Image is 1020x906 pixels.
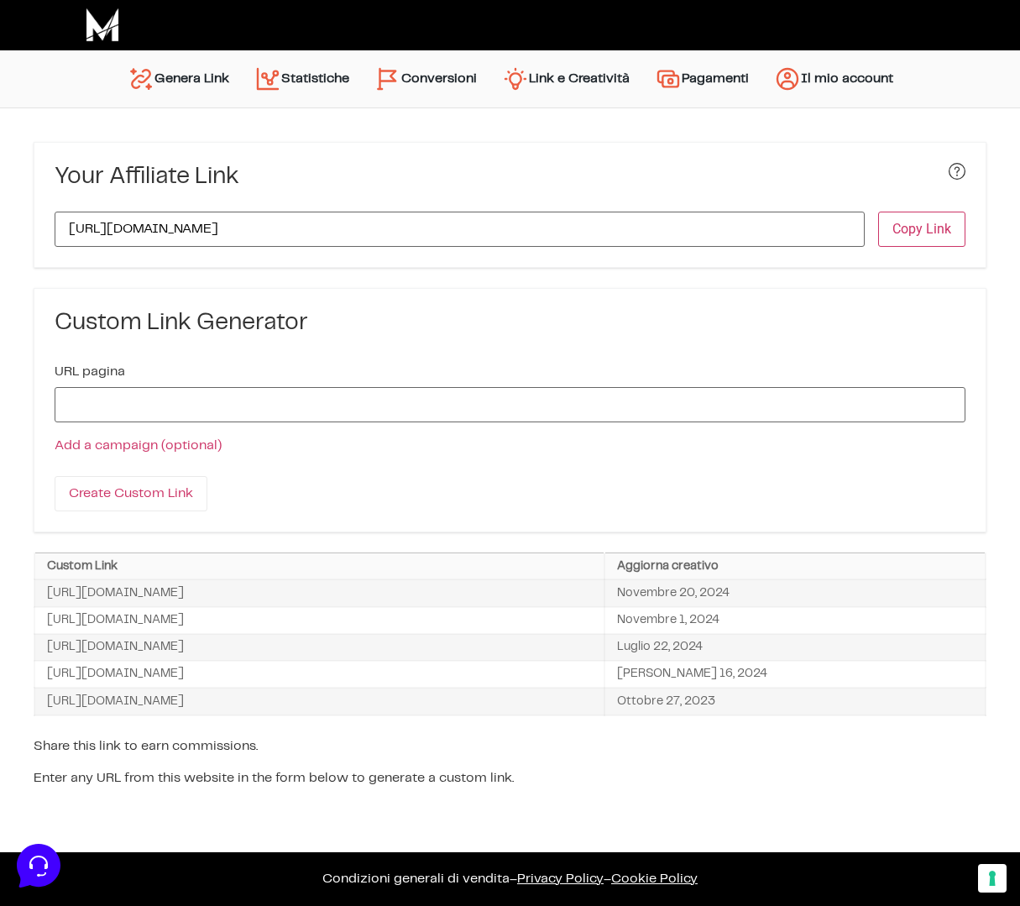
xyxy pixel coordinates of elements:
td: Novembre 20, 2024 [604,579,986,606]
a: Add a campaign (optional) [55,439,222,452]
span: Cookie Policy [611,872,698,885]
a: Genera Link [115,59,242,99]
img: creativity.svg [502,65,529,92]
img: payments.svg [655,65,682,92]
td: [PERSON_NAME] 16, 2024 [604,661,986,688]
span: [URL][DOMAIN_NAME] [47,611,184,630]
span: [URL][DOMAIN_NAME] [47,584,184,603]
span: [URL][DOMAIN_NAME] [47,665,184,683]
iframe: Customerly Messenger Launcher [13,841,64,891]
a: Apri Centro Assistenza [179,208,309,222]
span: [URL][DOMAIN_NAME] [47,638,184,657]
span: Trova una risposta [27,208,131,222]
h2: Ciao da Marketers 👋 [13,13,282,40]
img: dark [54,94,87,128]
p: Messaggi [145,563,191,578]
button: Copy Link [878,212,965,247]
th: Aggiorna creativo [604,553,986,580]
a: Condizioni generali di vendita [322,872,510,885]
a: Statistiche [242,59,362,99]
img: stats.svg [254,65,281,92]
label: URL pagina [55,365,125,379]
p: Home [50,563,79,578]
p: Aiuto [259,563,283,578]
button: Le tue preferenze relative al consenso per le tecnologie di tracciamento [978,864,1007,893]
input: Cerca un articolo... [38,244,275,261]
span: Inizia una conversazione [109,151,248,165]
button: Inizia una conversazione [27,141,309,175]
span: [URL][DOMAIN_NAME] [47,693,184,711]
input: Create Custom Link [55,476,207,511]
a: Conversioni [362,59,489,99]
th: Custom Link [34,553,604,580]
a: Il mio account [761,59,906,99]
a: Pagamenti [642,59,761,99]
button: Messaggi [117,539,220,578]
td: Novembre 1, 2024 [604,607,986,634]
img: dark [27,94,60,128]
button: Home [13,539,117,578]
a: Privacy Policy [517,872,604,885]
td: Ottobre 27, 2023 [604,688,986,715]
img: dark [81,94,114,128]
p: Share this link to earn commissions. [34,736,986,757]
img: generate-link.svg [128,65,154,92]
td: Luglio 22, 2024 [604,634,986,661]
img: account.svg [774,65,801,92]
p: Enter any URL from this website in the form below to generate a custom link. [34,768,986,788]
button: Aiuto [219,539,322,578]
h3: Custom Link Generator [55,309,965,338]
a: Link e Creatività [489,59,642,99]
span: Le tue conversazioni [27,67,143,81]
img: conversion-2.svg [374,65,401,92]
h3: Your Affiliate Link [55,163,239,191]
p: – – [17,869,1003,889]
nav: Menu principale [115,50,906,107]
